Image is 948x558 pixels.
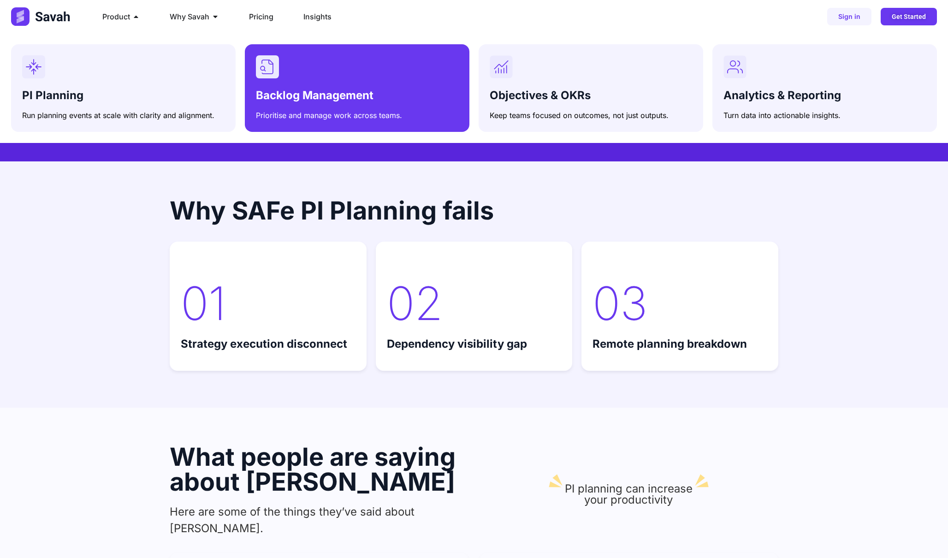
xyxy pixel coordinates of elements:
a: Pricing [249,11,273,22]
a: Objectives & OKRsKeep teams focused on outcomes, not just outputs. [479,44,703,132]
div: Remote planning breakdown [592,336,767,352]
a: Get Started [881,8,937,25]
a: Sign in [827,8,871,25]
p: Prioritise and manage work across teams. [256,110,458,121]
div: Strategy execution disconnect [181,336,355,352]
h2: Why SAFe PI Planning fails [170,198,778,223]
h3: 03 [592,280,767,326]
p: Keep teams focused on outcomes, not just outputs. [490,110,692,121]
span: Sign in [838,13,860,20]
p: Here are some of the things they’ve said about [PERSON_NAME]. [170,504,469,537]
h3: 02 [387,280,562,326]
span: Product [102,11,130,22]
div: Dependency visibility gap [387,336,562,352]
p: PI planning can increase your productivity [565,483,693,505]
span: PI Planning [22,89,83,102]
h3: 01 [181,280,355,326]
span: Get Started [892,13,926,20]
div: Menu Toggle [95,7,607,26]
span: Backlog Management [256,89,373,102]
a: Analytics & ReportingTurn data into actionable insights. [712,44,937,132]
iframe: Chat Widget [902,514,948,558]
span: Why Savah [170,11,209,22]
p: Turn data into actionable insights. [723,110,926,121]
p: Run planning events at scale with clarity and alignment. [22,110,225,121]
a: Insights [303,11,332,22]
h2: What people are saying about [PERSON_NAME] [170,445,469,494]
a: PI PlanningRun planning events at scale with clarity and alignment. [11,44,236,132]
span: Analytics & Reporting [723,89,841,102]
nav: Menu [95,7,607,26]
a: Backlog ManagementPrioritise and manage work across teams. [245,44,469,132]
span: Objectives & OKRs [490,89,591,102]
